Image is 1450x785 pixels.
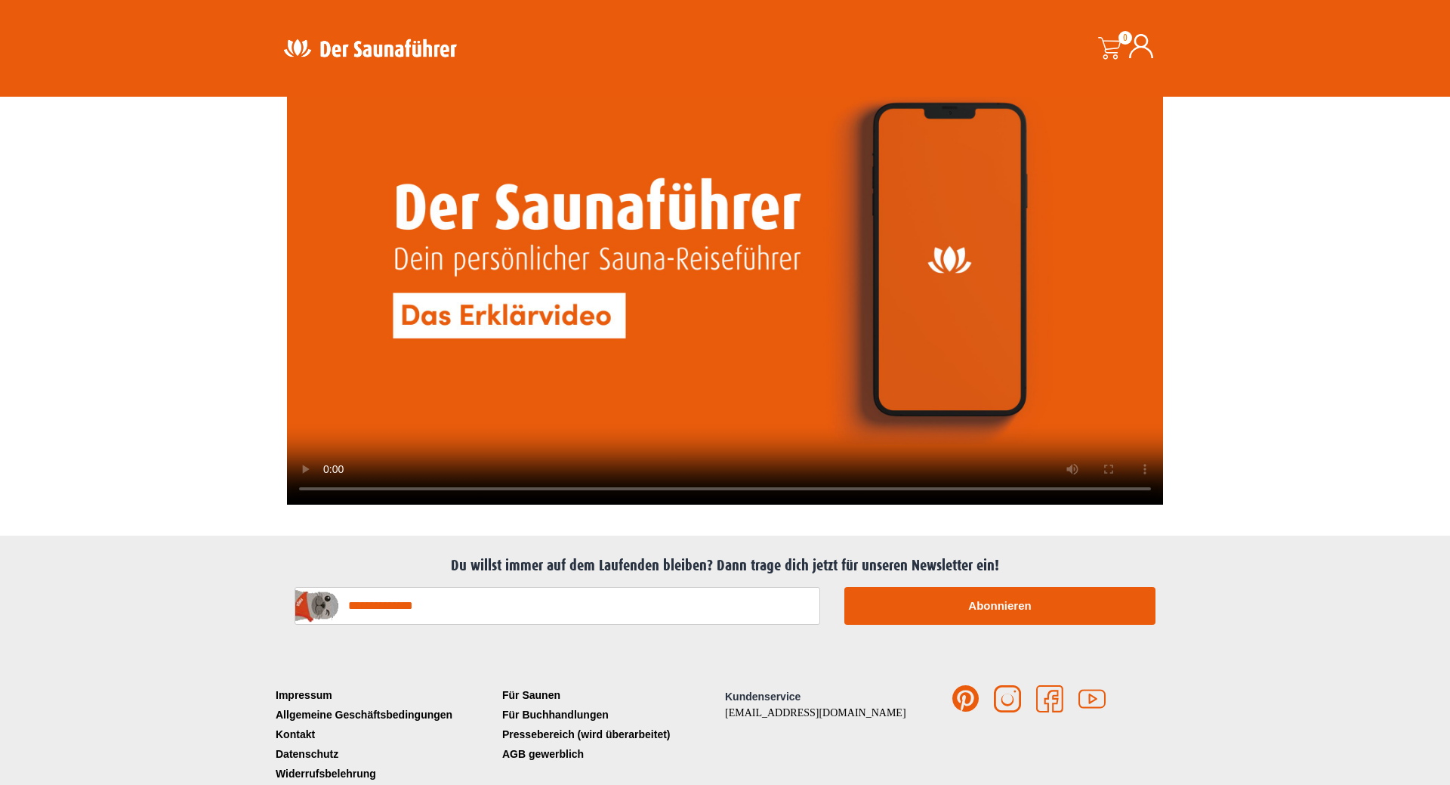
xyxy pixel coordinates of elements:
[272,764,498,783] a: Widerrufsbelehrung
[725,691,801,703] span: Kundenservice
[272,725,498,744] a: Kontakt
[1118,31,1132,45] span: 0
[279,557,1171,575] h2: Du willst immer auf dem Laufenden bleiben? Dann trage dich jetzt für unseren Newsletter ein!
[272,685,498,783] nav: Menü
[272,685,498,705] a: Impressum
[498,744,725,764] a: AGB gewerblich
[725,707,906,719] a: [EMAIL_ADDRESS][DOMAIN_NAME]
[498,705,725,725] a: Für Buchhandlungen
[498,685,725,764] nav: Menü
[272,744,498,764] a: Datenschutz
[498,725,725,744] a: Pressebereich (wird überarbeitet)
[272,705,498,725] a: Allgemeine Geschäftsbedingungen
[844,587,1155,625] button: Abonnieren
[498,685,725,705] a: Für Saunen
